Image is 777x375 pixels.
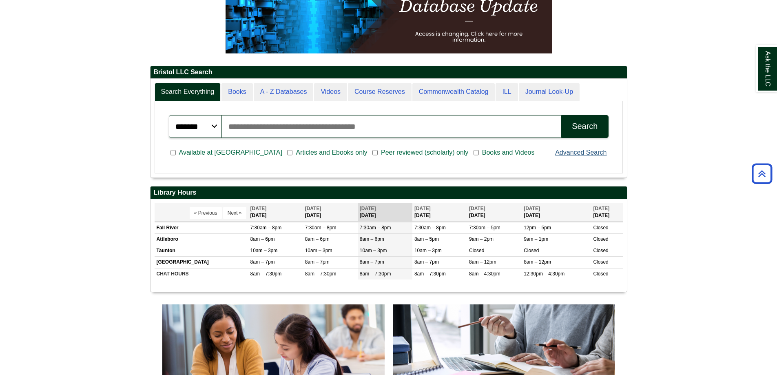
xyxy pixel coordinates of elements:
[305,206,321,211] span: [DATE]
[250,248,278,253] span: 10am – 3pm
[522,203,591,222] th: [DATE]
[412,203,467,222] th: [DATE]
[223,207,246,219] button: Next »
[593,206,609,211] span: [DATE]
[467,203,522,222] th: [DATE]
[561,115,608,138] button: Search
[591,203,622,222] th: [DATE]
[360,271,391,277] span: 8am – 7:30pm
[414,271,446,277] span: 8am – 7:30pm
[474,149,479,156] input: Books and Videos
[287,149,292,156] input: Articles and Ebooks only
[151,186,627,199] h2: Library Hours
[412,83,495,101] a: Commonwealth Catalog
[155,83,221,101] a: Search Everything
[469,259,496,265] span: 8am – 12pm
[155,234,248,245] td: Attleboro
[155,222,248,233] td: Fall River
[151,66,627,79] h2: Bristol LLC Search
[305,259,330,265] span: 8am – 7pm
[155,245,248,257] td: Taunton
[372,149,378,156] input: Peer reviewed (scholarly) only
[254,83,314,101] a: A - Z Databases
[469,271,500,277] span: 8am – 4:30pm
[305,225,336,231] span: 7:30am – 8pm
[414,206,431,211] span: [DATE]
[292,148,370,158] span: Articles and Ebooks only
[593,259,608,265] span: Closed
[469,206,485,211] span: [DATE]
[176,148,286,158] span: Available at [GEOGRAPHIC_DATA]
[170,149,176,156] input: Available at [GEOGRAPHIC_DATA]
[358,203,412,222] th: [DATE]
[360,236,384,242] span: 8am – 6pm
[593,236,608,242] span: Closed
[593,225,608,231] span: Closed
[414,225,446,231] span: 7:30am – 8pm
[524,206,540,211] span: [DATE]
[250,259,275,265] span: 8am – 7pm
[250,206,267,211] span: [DATE]
[221,83,252,101] a: Books
[496,83,518,101] a: ILL
[360,248,387,253] span: 10am – 3pm
[305,271,336,277] span: 8am – 7:30pm
[555,149,607,156] a: Advanced Search
[524,236,548,242] span: 9am – 1pm
[248,203,303,222] th: [DATE]
[314,83,347,101] a: Videos
[469,248,484,253] span: Closed
[378,148,472,158] span: Peer reviewed (scholarly) only
[593,271,608,277] span: Closed
[155,268,248,280] td: CHAT HOURS
[524,225,551,231] span: 12pm – 5pm
[524,271,564,277] span: 12:30pm – 4:30pm
[250,271,282,277] span: 8am – 7:30pm
[155,257,248,268] td: [GEOGRAPHIC_DATA]
[519,83,580,101] a: Journal Look-Up
[190,207,222,219] button: « Previous
[414,248,442,253] span: 10am – 3pm
[593,248,608,253] span: Closed
[572,122,598,131] div: Search
[414,259,439,265] span: 8am – 7pm
[360,225,391,231] span: 7:30am – 8pm
[250,225,282,231] span: 7:30am – 8pm
[348,83,412,101] a: Course Reserves
[524,248,539,253] span: Closed
[469,236,494,242] span: 9am – 2pm
[360,259,384,265] span: 8am – 7pm
[305,236,330,242] span: 8am – 6pm
[524,259,551,265] span: 8am – 12pm
[749,168,775,179] a: Back to Top
[360,206,376,211] span: [DATE]
[479,148,538,158] span: Books and Videos
[414,236,439,242] span: 8am – 5pm
[303,203,358,222] th: [DATE]
[250,236,275,242] span: 8am – 6pm
[305,248,332,253] span: 10am – 3pm
[469,225,500,231] span: 7:30am – 5pm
